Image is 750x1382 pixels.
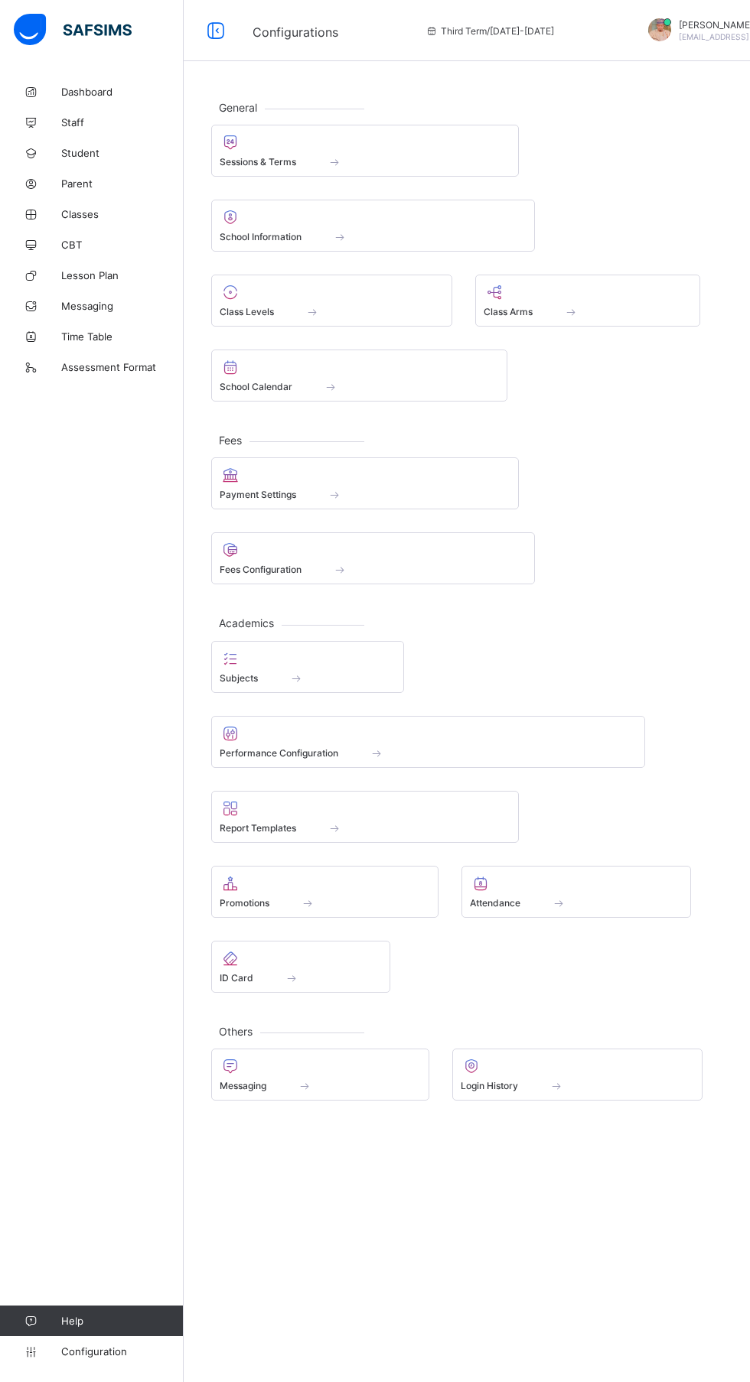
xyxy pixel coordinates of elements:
span: session/term information [426,25,554,37]
span: Report Templates [220,822,296,834]
div: Promotions [211,866,439,918]
span: Fees [211,434,249,447]
span: ID Card [220,972,253,984]
span: Time Table [61,330,184,343]
div: Attendance [461,866,691,918]
span: Class Arms [484,306,533,317]
span: Sessions & Terms [220,156,296,167]
span: Fees Configuration [220,564,302,575]
span: School Calendar [220,381,292,392]
span: Student [61,147,184,159]
span: Performance Configuration [220,747,338,759]
span: General [211,101,265,114]
div: Class Arms [475,275,700,327]
span: Subjects [220,672,258,684]
div: Class Levels [211,275,452,327]
div: Fees Configuration [211,532,535,584]
div: Messaging [211,1049,429,1101]
span: Configuration [61,1345,183,1358]
img: safsims [14,14,132,46]
span: Parent [61,177,184,190]
span: Attendance [470,897,520,909]
div: Report Templates [211,791,519,843]
span: Login History [461,1080,518,1091]
span: Messaging [220,1080,266,1091]
span: CBT [61,239,184,251]
div: Sessions & Terms [211,125,519,177]
div: Performance Configuration [211,716,645,768]
div: Payment Settings [211,457,519,509]
span: Configurations [253,24,338,40]
span: Assessment Format [61,361,184,373]
span: School Information [220,231,302,242]
span: Payment Settings [220,489,296,500]
div: Subjects [211,641,404,693]
div: School Calendar [211,350,507,402]
div: Login History [452,1049,703,1101]
span: Lesson Plan [61,269,184,281]
div: ID Card [211,941,390,993]
span: Class Levels [220,306,274,317]
span: Dashboard [61,86,184,98]
span: Messaging [61,300,184,312]
span: Academics [211,616,282,629]
span: Classes [61,208,184,220]
span: Staff [61,116,184,128]
div: School Information [211,200,535,252]
span: Others [211,1025,260,1038]
span: Promotions [220,897,269,909]
span: Help [61,1315,183,1327]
